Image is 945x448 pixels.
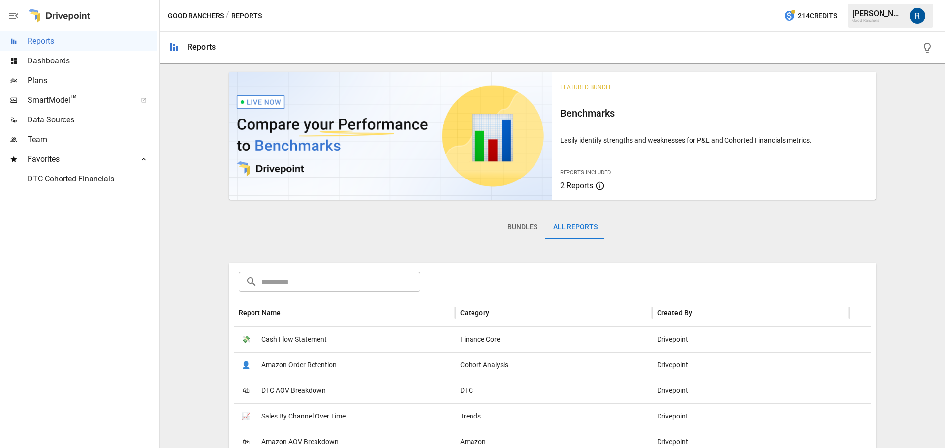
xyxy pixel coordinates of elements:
[261,404,346,429] span: Sales By Channel Over Time
[545,215,605,239] button: All Reports
[28,75,157,87] span: Plans
[28,153,130,165] span: Favorites
[28,94,130,106] span: SmartModel
[657,309,693,317] div: Created By
[239,332,253,347] span: 💸
[28,35,157,47] span: Reports
[560,135,868,145] p: Easily identify strengths and weaknesses for P&L and Cohorted Financials metrics.
[652,378,849,403] div: Drivepoint
[239,309,281,317] div: Report Name
[460,309,489,317] div: Category
[693,306,707,320] button: Sort
[229,72,553,200] img: video thumbnail
[780,7,841,25] button: 214Credits
[852,18,904,23] div: Good Ranchers
[560,84,612,90] span: Featured Bundle
[188,42,216,52] div: Reports
[652,327,849,352] div: Drivepoint
[652,352,849,378] div: Drivepoint
[560,169,611,176] span: Reports Included
[70,93,77,105] span: ™
[239,384,253,398] span: 🛍
[261,353,337,378] span: Amazon Order Retention
[910,8,925,24] img: Roman Romero
[28,55,157,67] span: Dashboards
[28,173,157,185] span: DTC Cohorted Financials
[500,215,545,239] button: Bundles
[560,181,593,190] span: 2 Reports
[168,10,224,22] button: Good Ranchers
[798,10,837,22] span: 214 Credits
[560,105,868,121] h6: Benchmarks
[28,134,157,146] span: Team
[455,378,652,403] div: DTC
[282,306,295,320] button: Sort
[904,2,931,30] button: Roman Romero
[852,9,904,18] div: [PERSON_NAME]
[455,327,652,352] div: Finance Core
[239,409,253,424] span: 📈
[455,352,652,378] div: Cohort Analysis
[226,10,229,22] div: /
[652,403,849,429] div: Drivepoint
[261,378,326,403] span: DTC AOV Breakdown
[261,327,327,352] span: Cash Flow Statement
[490,306,504,320] button: Sort
[455,403,652,429] div: Trends
[239,358,253,373] span: 👤
[28,114,157,126] span: Data Sources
